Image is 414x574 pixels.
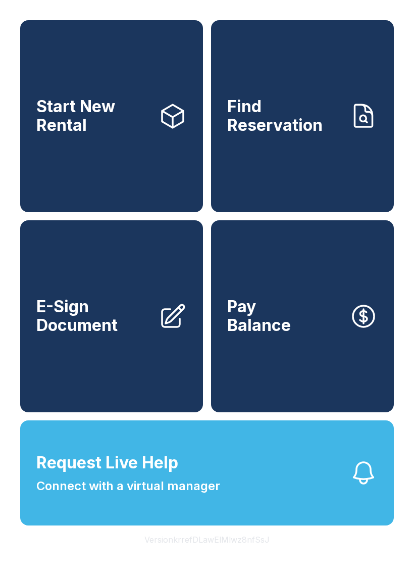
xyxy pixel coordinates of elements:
button: VersionkrrefDLawElMlwz8nfSsJ [136,525,278,554]
button: Request Live HelpConnect with a virtual manager [20,420,394,525]
span: Start New Rental [36,98,150,134]
span: E-Sign Document [36,298,150,334]
span: Request Live Help [36,451,178,475]
span: Pay Balance [227,298,291,334]
button: PayBalance [211,220,394,412]
a: Find Reservation [211,20,394,212]
a: E-Sign Document [20,220,203,412]
a: Start New Rental [20,20,203,212]
span: Find Reservation [227,98,341,134]
span: Connect with a virtual manager [36,477,220,495]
